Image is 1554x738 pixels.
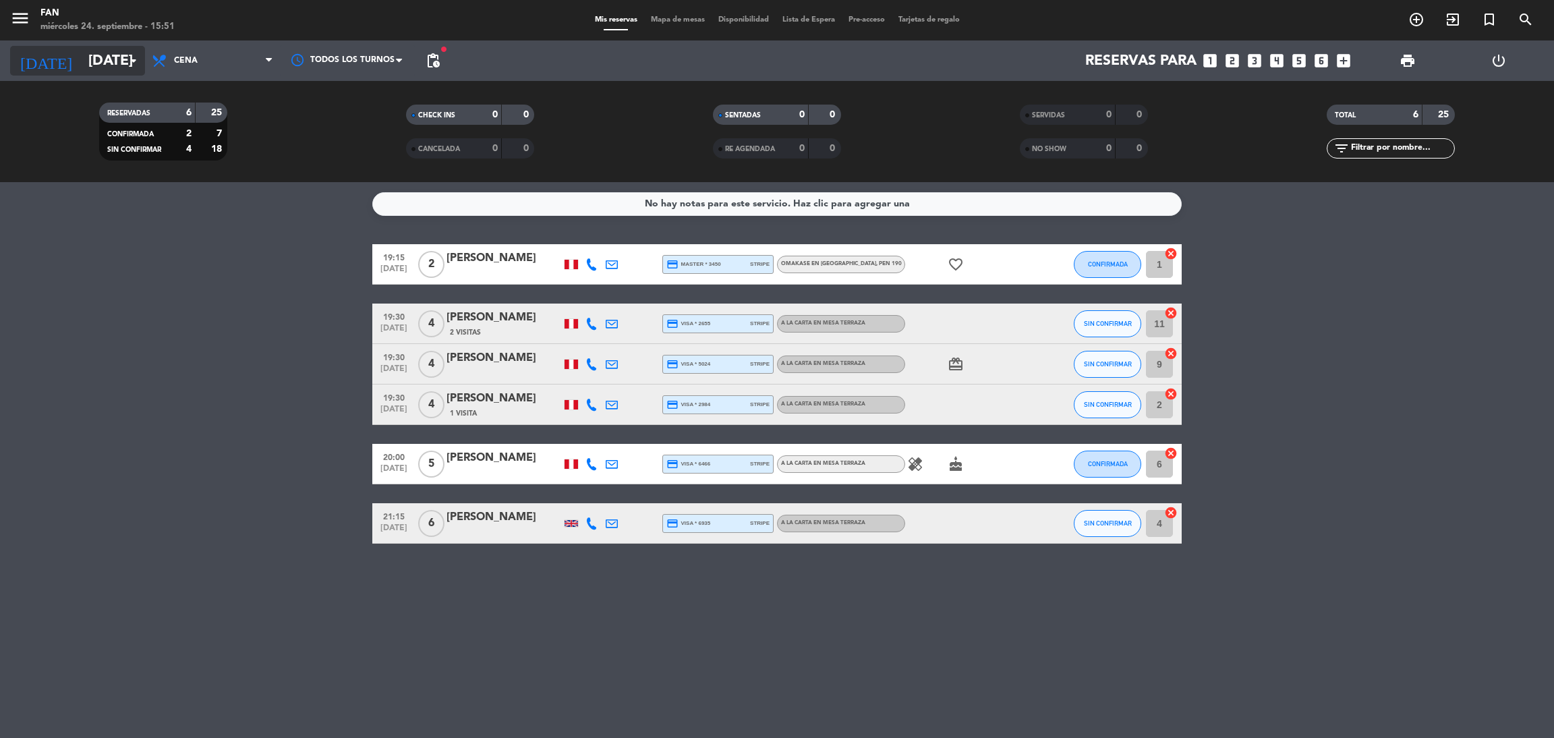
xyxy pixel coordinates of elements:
[666,358,679,370] i: credit_card
[750,319,770,328] span: stripe
[1032,146,1066,152] span: NO SHOW
[781,461,865,466] span: A la carta en Mesa Terraza
[666,318,679,330] i: credit_card
[418,310,444,337] span: 4
[447,349,561,367] div: [PERSON_NAME]
[1074,510,1141,537] button: SIN CONFIRMAR
[750,519,770,528] span: stripe
[1313,52,1330,69] i: looks_6
[781,320,865,326] span: A la carta en Mesa Terraza
[450,327,481,338] span: 2 Visitas
[492,110,498,119] strong: 0
[1350,141,1454,156] input: Filtrar por nombre...
[1164,347,1178,360] i: cancel
[948,356,964,372] i: card_giftcard
[418,351,444,378] span: 4
[377,405,411,420] span: [DATE]
[666,318,710,330] span: visa * 2655
[377,249,411,264] span: 19:15
[1445,11,1461,28] i: exit_to_app
[750,400,770,409] span: stripe
[1453,40,1544,81] div: LOG OUT
[948,456,964,472] i: cake
[666,458,679,470] i: credit_card
[377,264,411,280] span: [DATE]
[174,56,198,65] span: Cena
[377,464,411,480] span: [DATE]
[907,456,923,472] i: healing
[377,364,411,380] span: [DATE]
[781,401,865,407] span: A la carta en Mesa Terraza
[40,20,175,34] div: miércoles 24. septiembre - 15:51
[1491,53,1507,69] i: power_settings_new
[107,146,161,153] span: SIN CONFIRMAR
[418,391,444,418] span: 4
[842,16,892,24] span: Pre-acceso
[1136,110,1145,119] strong: 0
[1164,447,1178,460] i: cancel
[712,16,776,24] span: Disponibilidad
[1400,53,1416,69] span: print
[107,110,150,117] span: RESERVADAS
[725,112,761,119] span: SENTADAS
[588,16,644,24] span: Mis reservas
[447,449,561,467] div: [PERSON_NAME]
[799,110,805,119] strong: 0
[1074,391,1141,418] button: SIN CONFIRMAR
[666,258,721,271] span: master * 3450
[492,144,498,153] strong: 0
[1106,110,1112,119] strong: 0
[377,389,411,405] span: 19:30
[1074,310,1141,337] button: SIN CONFIRMAR
[781,361,865,366] span: A la carta en Mesa Terraza
[1032,112,1065,119] span: SERVIDAS
[1084,401,1132,408] span: SIN CONFIRMAR
[1106,144,1112,153] strong: 0
[377,508,411,523] span: 21:15
[1518,11,1534,28] i: search
[125,53,142,69] i: arrow_drop_down
[377,449,411,464] span: 20:00
[666,399,710,411] span: visa * 2984
[211,144,225,154] strong: 18
[725,146,775,152] span: RE AGENDADA
[418,112,455,119] span: CHECK INS
[377,349,411,364] span: 19:30
[1335,52,1352,69] i: add_box
[876,261,902,266] span: , PEN 190
[1088,460,1128,467] span: CONFIRMADA
[666,399,679,411] i: credit_card
[1481,11,1497,28] i: turned_in_not
[781,520,865,526] span: A la carta en Mesa Terraza
[186,144,192,154] strong: 4
[425,53,441,69] span: pending_actions
[377,324,411,339] span: [DATE]
[1074,351,1141,378] button: SIN CONFIRMAR
[447,390,561,407] div: [PERSON_NAME]
[1164,387,1178,401] i: cancel
[40,7,175,20] div: Fan
[10,8,30,28] i: menu
[107,131,154,138] span: CONFIRMADA
[666,458,710,470] span: visa * 6466
[644,16,712,24] span: Mapa de mesas
[211,108,225,117] strong: 25
[447,309,561,327] div: [PERSON_NAME]
[440,45,448,53] span: fiber_manual_record
[377,523,411,539] span: [DATE]
[948,256,964,273] i: favorite_border
[666,258,679,271] i: credit_card
[750,260,770,268] span: stripe
[450,408,477,419] span: 1 Visita
[666,517,710,530] span: visa * 6935
[750,459,770,468] span: stripe
[1088,260,1128,268] span: CONFIRMADA
[1084,360,1132,368] span: SIN CONFIRMAR
[217,129,225,138] strong: 7
[830,144,838,153] strong: 0
[523,110,531,119] strong: 0
[1136,144,1145,153] strong: 0
[186,108,192,117] strong: 6
[830,110,838,119] strong: 0
[1413,110,1418,119] strong: 6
